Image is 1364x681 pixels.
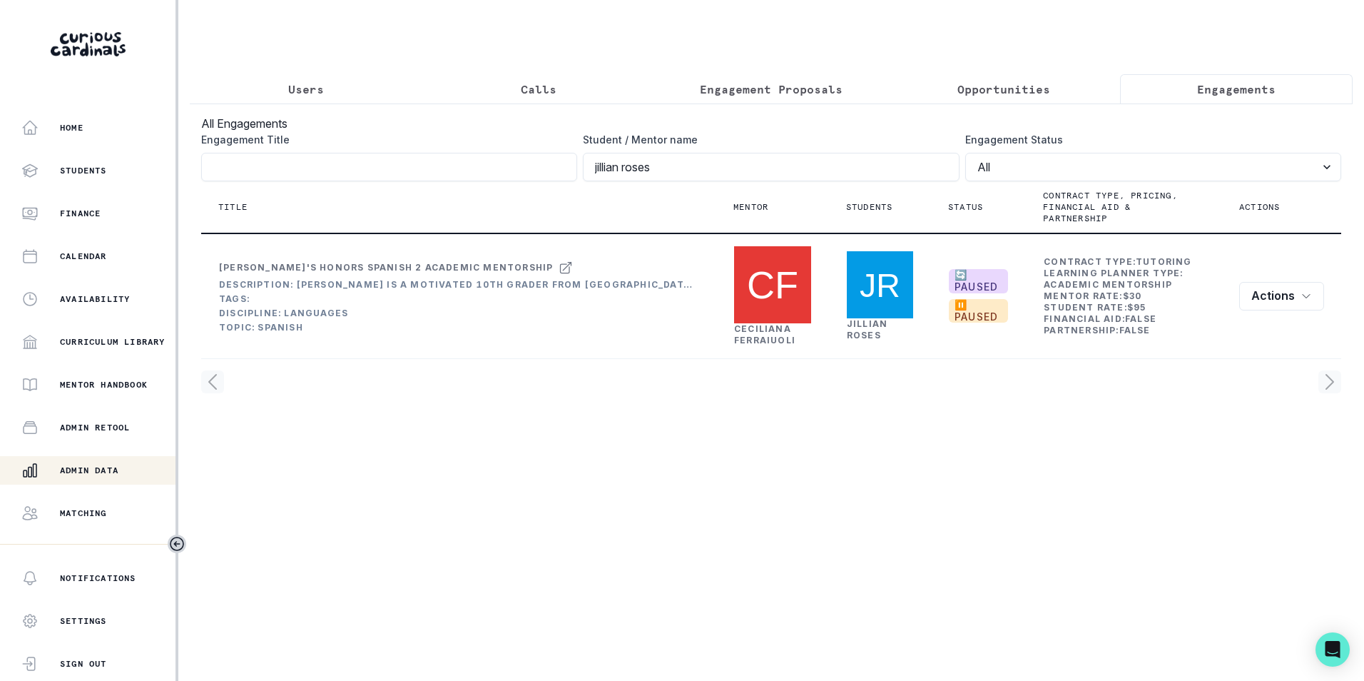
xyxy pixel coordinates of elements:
[201,115,1341,132] h3: All Engagements
[1043,256,1205,337] td: Contract Type: Learning Planner Type: Mentor Rate: Student Rate: Financial Aid: Partnership:
[957,81,1050,98] p: Opportunities
[847,318,887,340] a: jillian roses
[1123,291,1142,301] b: $ 30
[60,208,101,219] p: Finance
[60,379,148,390] p: Mentor Handbook
[60,615,107,627] p: Settings
[583,132,950,147] label: Student / Mentor name
[60,293,130,305] p: Availability
[1239,201,1280,213] p: Actions
[60,508,107,519] p: Matching
[1136,256,1192,267] b: tutoring
[965,132,1333,147] label: Engagement Status
[955,299,1002,323] div: ⏸️ paused
[201,132,569,147] label: Engagement Title
[288,81,324,98] p: Users
[733,201,768,213] p: Mentor
[219,322,698,333] div: Topic: Spanish
[1197,81,1276,98] p: Engagements
[51,32,126,56] img: Curious Cardinals Logo
[201,370,224,393] svg: page left
[1119,325,1151,336] b: false
[1125,313,1156,324] b: false
[1044,279,1172,290] b: Academic Mentorship
[60,658,107,670] p: Sign Out
[60,165,107,176] p: Students
[219,279,698,291] div: Description: [PERSON_NAME] is a motivated 10th grader from [GEOGRAPHIC_DATA] who is currently exc...
[218,201,248,213] p: Title
[846,201,893,213] p: Students
[60,465,118,476] p: Admin Data
[219,293,698,305] div: Tags:
[1318,370,1341,393] svg: page right
[1127,302,1147,313] b: $ 95
[60,122,83,133] p: Home
[1043,190,1188,224] p: Contract type, pricing, financial aid & partnership
[60,422,130,433] p: Admin Retool
[1315,632,1350,667] div: Open Intercom Messenger
[60,251,107,262] p: Calendar
[168,535,186,553] button: Toggle sidebar
[60,572,136,584] p: Notifications
[219,308,698,319] div: Discipline: Languages
[60,336,166,348] p: Curriculum Library
[949,269,1008,293] span: 🔄 PAUSED
[1239,282,1324,311] button: row menu
[219,262,553,273] div: [PERSON_NAME]'s Honors Spanish 2 Academic Mentorship
[700,81,843,98] p: Engagement Proposals
[521,81,556,98] p: Calls
[734,323,795,345] a: Ceciliana Ferraiuoli
[948,201,983,213] p: Status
